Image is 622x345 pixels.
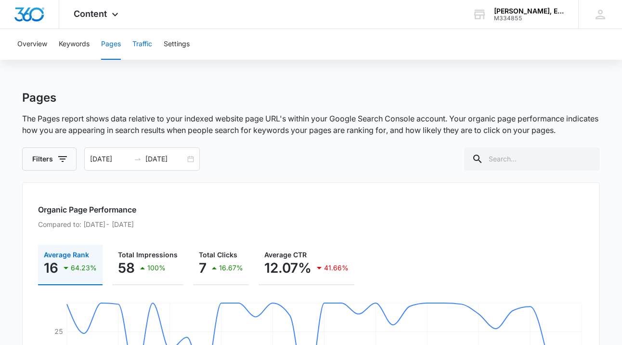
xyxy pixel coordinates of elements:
[118,260,135,276] p: 58
[134,155,142,163] span: swap-right
[132,29,152,60] button: Traffic
[199,260,207,276] p: 7
[494,15,564,22] div: account id
[22,147,77,171] button: Filters
[101,29,121,60] button: Pages
[38,219,584,229] p: Compared to: [DATE] - [DATE]
[494,7,564,15] div: account name
[44,251,89,259] span: Average Rank
[54,327,63,335] tspan: 25
[464,147,600,171] input: Search...
[134,155,142,163] span: to
[264,260,311,276] p: 12.07%
[22,91,56,105] h1: Pages
[22,113,600,136] p: The Pages report shows data relative to your indexed website page URL's within your Google Search...
[71,265,97,271] p: 64.23%
[324,265,349,271] p: 41.66%
[118,251,178,259] span: Total Impressions
[44,260,58,276] p: 16
[199,251,237,259] span: Total Clicks
[74,9,107,19] span: Content
[264,251,307,259] span: Average CTR
[59,29,90,60] button: Keywords
[145,154,185,164] input: End date
[90,154,130,164] input: Start date
[164,29,190,60] button: Settings
[38,204,584,215] h2: Organic Page Performance
[17,29,47,60] button: Overview
[147,265,166,271] p: 100%
[219,265,243,271] p: 16.67%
